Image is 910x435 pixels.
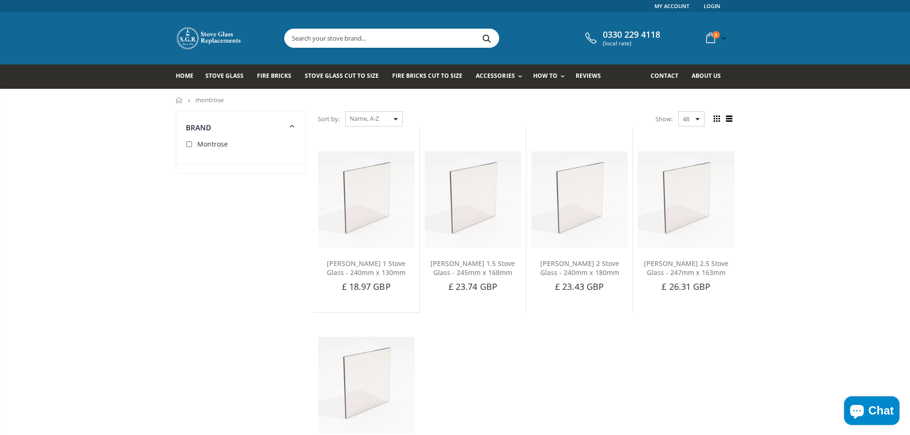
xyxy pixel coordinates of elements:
a: Home [176,97,183,103]
a: Home [176,64,201,89]
a: Stove Glass Cut To Size [305,64,386,89]
span: Sort by: [318,111,340,127]
a: Stove Glass [205,64,251,89]
span: Montrose [197,139,228,149]
a: Fire Bricks Cut To Size [392,64,470,89]
span: List view [724,114,735,124]
a: Fire Bricks [257,64,299,89]
span: How To [533,72,557,80]
span: montrose [195,95,224,104]
button: Search [476,29,498,47]
a: About us [692,64,728,89]
a: Reviews [576,64,608,89]
span: Brand [186,123,212,132]
a: [PERSON_NAME] 1 Stove Glass - 240mm x 130mm [327,259,406,277]
span: Stove Glass Cut To Size [305,72,379,80]
img: Montrose Mk2 Stove Glass [531,151,628,248]
a: [PERSON_NAME] 2.5 Stove Glass - 247mm x 163mm [644,259,728,277]
span: Accessories [476,72,514,80]
a: Contact [651,64,685,89]
a: How To [533,64,569,89]
img: Montrose Mk3 Stove Glass [318,337,415,433]
inbox-online-store-chat: Shopify online store chat [841,396,902,427]
span: Contact [651,72,678,80]
span: Reviews [576,72,601,80]
img: Montrose Mk1 Stove Glass [318,151,415,248]
span: Home [176,72,193,80]
span: 0330 229 4118 [603,30,660,40]
a: [PERSON_NAME] 2 Stove Glass - 240mm x 180mm [540,259,619,277]
span: Show: [655,111,673,127]
a: 0 [702,29,728,47]
span: (local rate) [603,40,660,47]
span: £ 18.97 GBP [342,281,391,292]
img: Montrose Mk15 Stove Glass [425,151,521,248]
span: Stove Glass [205,72,244,80]
span: About us [692,72,721,80]
img: Montrose Mk25 Stove Glass [638,151,734,248]
img: Stove Glass Replacement [176,26,243,50]
span: £ 26.31 GBP [662,281,710,292]
a: Accessories [476,64,526,89]
span: £ 23.74 GBP [449,281,497,292]
span: £ 23.43 GBP [555,281,604,292]
span: Fire Bricks [257,72,291,80]
input: Search your stove brand... [285,29,606,47]
span: 0 [712,31,720,39]
span: Fire Bricks Cut To Size [392,72,462,80]
span: Grid view [712,114,722,124]
a: [PERSON_NAME] 1.5 Stove Glass - 245mm x 168mm [430,259,515,277]
a: 0330 229 4118 (local rate) [583,30,660,47]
